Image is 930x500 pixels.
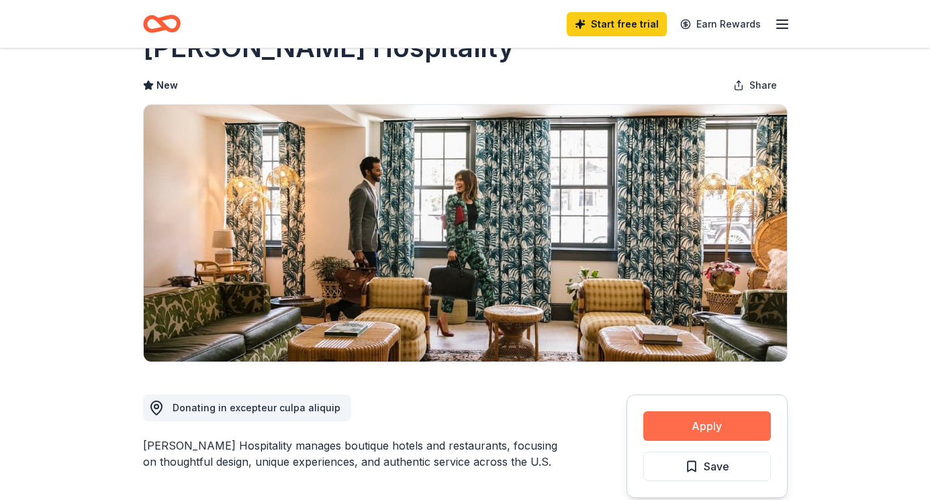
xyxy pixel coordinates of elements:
[704,458,729,475] span: Save
[143,437,562,470] div: [PERSON_NAME] Hospitality manages boutique hotels and restaurants, focusing on thoughtful design,...
[156,77,178,93] span: New
[643,452,771,481] button: Save
[643,411,771,441] button: Apply
[143,8,181,40] a: Home
[723,72,788,99] button: Share
[672,12,769,36] a: Earn Rewards
[749,77,777,93] span: Share
[144,105,787,362] img: Image for Oliver Hospitality
[567,12,667,36] a: Start free trial
[173,402,340,413] span: Donating in excepteur culpa aliquip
